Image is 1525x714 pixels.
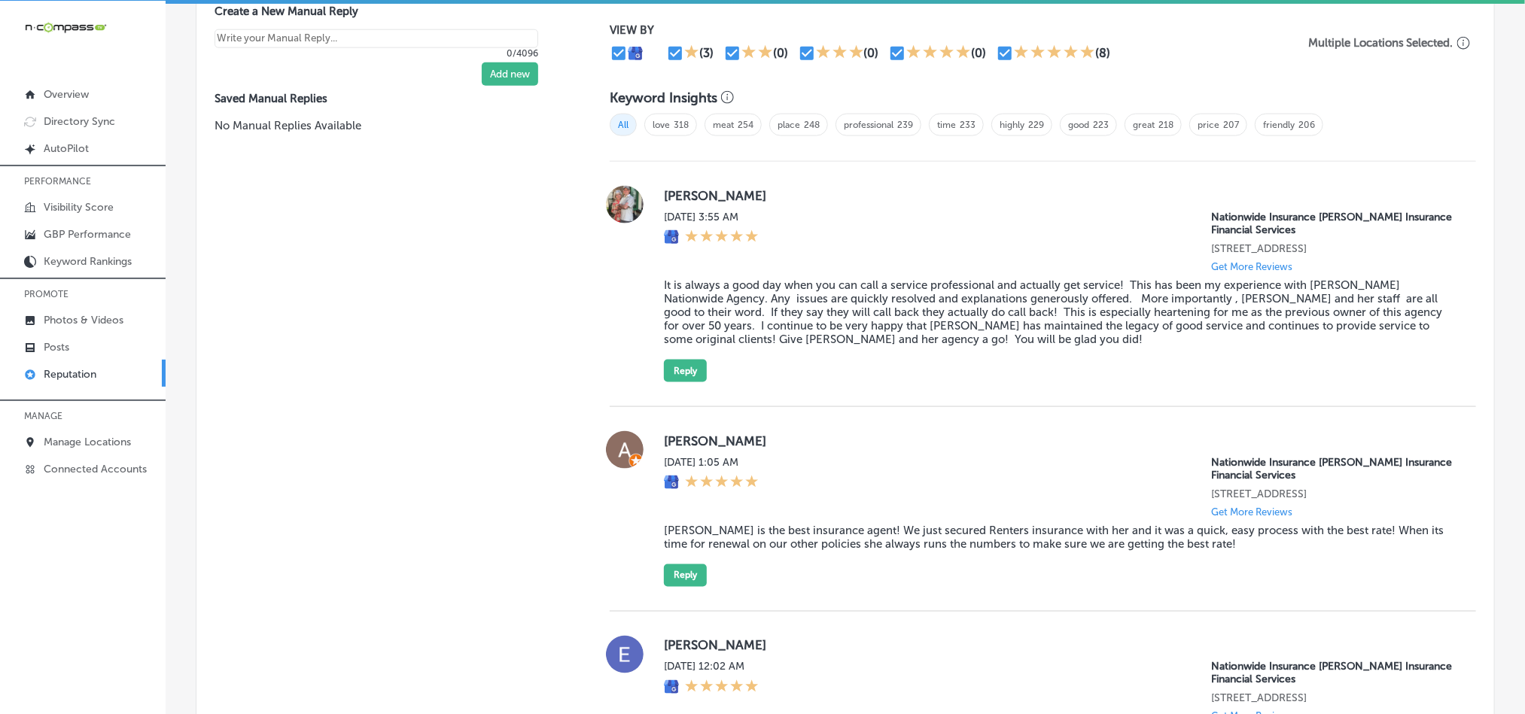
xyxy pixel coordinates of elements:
[664,524,1452,551] blockquote: [PERSON_NAME] is the best insurance agent! We just secured Renters insurance with her and it was ...
[685,679,759,696] div: 5 Stars
[1211,456,1452,482] p: Nationwide Insurance Jillian O'Brien Insurance Financial Services
[685,229,759,246] div: 5 Stars
[1014,44,1095,62] div: 5 Stars
[804,120,820,130] a: 248
[24,20,107,35] img: 660ab0bf-5cc7-4cb8-ba1c-48b5ae0f18e60NCTV_CLogo_TV_Black_-500x88.png
[610,23,1303,37] p: VIEW BY
[664,456,759,469] label: [DATE] 1:05 AM
[664,360,707,382] button: Reply
[741,44,773,62] div: 2 Stars
[1211,661,1452,686] p: Nationwide Insurance Jillian O'Brien Insurance Financial Services
[44,255,132,268] p: Keyword Rankings
[664,433,1452,448] label: [PERSON_NAME]
[1308,36,1453,50] p: Multiple Locations Selected.
[664,661,759,673] label: [DATE] 12:02 AM
[44,228,131,241] p: GBP Performance
[1211,211,1452,236] p: Nationwide Insurance Jillian O'Brien Insurance Financial Services
[664,564,707,587] button: Reply
[1263,120,1295,130] a: friendly
[1211,506,1292,518] p: Get More Reviews
[215,92,562,105] label: Saved Manual Replies
[1211,242,1452,255] p: 230 W Market St
[1198,120,1219,130] a: price
[610,90,717,106] h3: Keyword Insights
[960,120,976,130] a: 233
[44,142,89,155] p: AutoPilot
[1000,120,1024,130] a: highly
[664,278,1452,346] blockquote: It is always a good day when you can call a service professional and actually get service! This h...
[1211,261,1292,272] p: Get More Reviews
[664,188,1452,203] label: [PERSON_NAME]
[44,341,69,354] p: Posts
[844,120,893,130] a: professional
[773,46,788,60] div: (0)
[778,120,800,130] a: place
[44,115,115,128] p: Directory Sync
[664,638,1452,653] label: [PERSON_NAME]
[1211,692,1452,705] p: 230 W Market St
[1223,120,1239,130] a: 207
[864,46,879,60] div: (0)
[699,46,714,60] div: (3)
[44,463,147,475] p: Connected Accounts
[215,48,538,59] p: 0/4096
[713,120,734,130] a: meat
[971,46,986,60] div: (0)
[1068,120,1089,130] a: good
[610,114,637,136] span: All
[653,120,670,130] a: love
[1095,46,1110,60] div: (8)
[937,120,956,130] a: time
[215,29,538,48] textarea: Create your Quick Reply
[215,5,538,18] label: Create a New Manual Reply
[816,44,864,62] div: 3 Stars
[44,201,114,214] p: Visibility Score
[44,368,96,381] p: Reputation
[44,436,131,448] p: Manage Locations
[215,117,562,134] p: No Manual Replies Available
[482,62,538,86] button: Add new
[1158,120,1173,130] a: 218
[674,120,689,130] a: 318
[1211,488,1452,500] p: 230 W Market St
[684,44,699,62] div: 1 Star
[897,120,913,130] a: 239
[664,211,759,223] label: [DATE] 3:55 AM
[44,88,89,101] p: Overview
[685,475,759,491] div: 5 Stars
[1133,120,1155,130] a: great
[1093,120,1109,130] a: 223
[738,120,753,130] a: 254
[1028,120,1044,130] a: 229
[1298,120,1315,130] a: 206
[44,314,123,327] p: Photos & Videos
[906,44,971,62] div: 4 Stars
